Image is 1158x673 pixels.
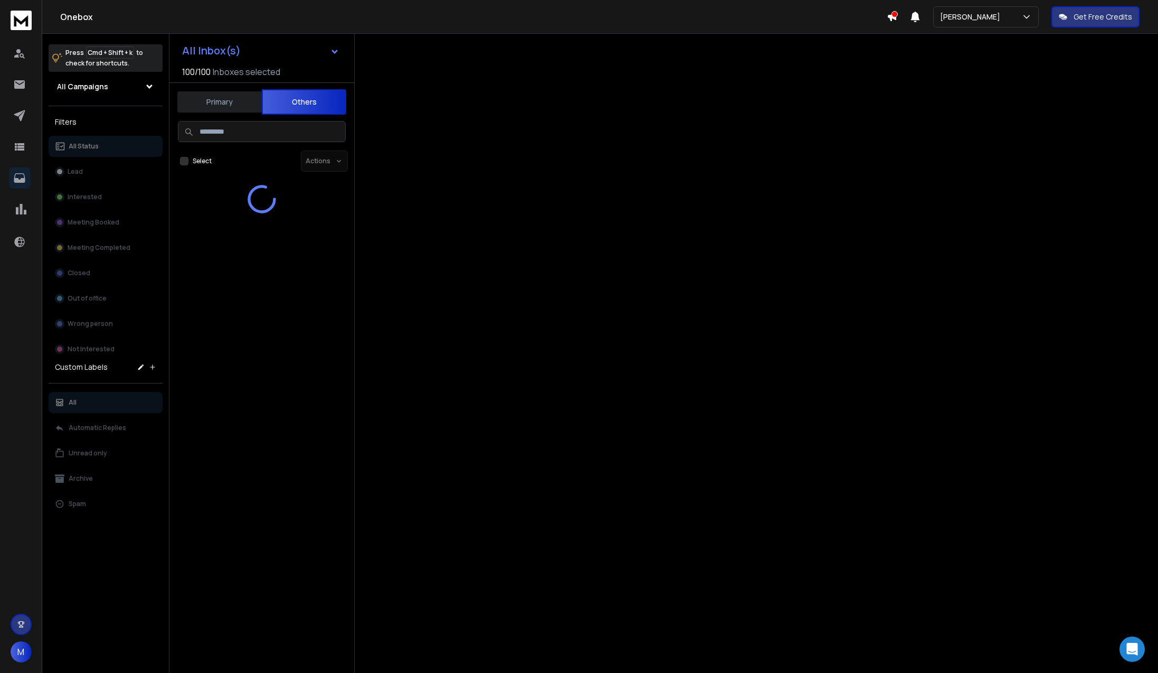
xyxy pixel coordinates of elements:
button: All Campaigns [49,76,163,97]
button: Others [262,89,346,115]
button: M [11,641,32,662]
span: Cmd + Shift + k [86,46,134,59]
img: logo [11,11,32,30]
button: All Inbox(s) [174,40,348,61]
p: [PERSON_NAME] [940,12,1004,22]
button: Primary [177,90,262,114]
button: Get Free Credits [1051,6,1140,27]
h1: All Inbox(s) [182,45,241,56]
span: 100 / 100 [182,66,211,78]
h3: Custom Labels [55,362,108,372]
p: Press to check for shortcuts. [65,48,143,69]
h1: All Campaigns [57,81,108,92]
p: Get Free Credits [1074,12,1132,22]
label: Select [193,157,212,165]
div: Open Intercom Messenger [1119,637,1145,662]
h1: Onebox [60,11,887,23]
h3: Filters [49,115,163,129]
h3: Inboxes selected [213,66,280,78]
